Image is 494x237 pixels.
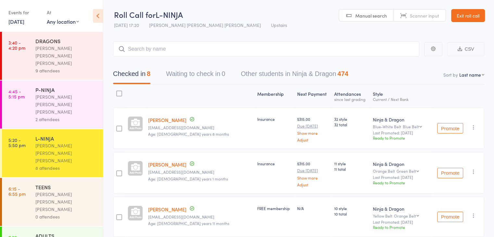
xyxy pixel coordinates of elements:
[8,137,26,148] time: 5:20 - 5:50 pm
[459,71,481,78] div: Last name
[373,116,429,123] div: Ninja & Dragon
[8,18,24,25] a: [DATE]
[337,70,348,77] div: 474
[113,42,419,56] input: Search by name
[370,87,431,105] div: Style
[257,161,292,166] div: Insurance
[355,12,387,19] span: Manual search
[255,87,295,105] div: Membership
[148,176,228,181] span: Age: [DEMOGRAPHIC_DATA] years 1 months
[148,131,229,137] span: Age: [DEMOGRAPHIC_DATA] years 8 months
[373,169,429,173] div: Orange Belt
[8,186,26,196] time: 6:15 - 6:55 pm
[2,81,103,129] a: 4:45 -5:15 pmP-NINJA[PERSON_NAME] [PERSON_NAME] [PERSON_NAME]2 attendees
[35,37,97,44] div: DRAGONS
[437,212,463,222] button: Promote
[297,138,329,142] a: Adjust
[114,22,139,28] span: [DATE] 17:20
[35,135,97,142] div: L-NINJA
[332,87,370,105] div: Atten­dances
[113,67,150,84] button: Checked in8
[410,12,439,19] span: Scanner input
[373,180,429,185] div: Ready to Promote
[437,168,463,178] button: Promote
[35,86,97,93] div: P-NINJA
[147,70,150,77] div: 8
[396,169,416,173] div: Green Belt
[373,224,429,230] div: Ready to Promote
[373,161,429,167] div: Ninja & Dragon
[334,166,368,172] span: 11 total
[148,220,229,226] span: Age: [DEMOGRAPHIC_DATA] years 11 months
[373,97,429,101] div: Current / Next Rank
[394,214,416,218] div: Orange Belt
[35,183,97,191] div: TEENS
[443,71,458,78] label: Sort by
[2,129,103,177] a: 5:20 -5:50 pmL-NINJA[PERSON_NAME] [PERSON_NAME] [PERSON_NAME]8 attendees
[35,191,97,213] div: [PERSON_NAME] [PERSON_NAME] [PERSON_NAME]
[8,7,40,18] div: Events for
[295,87,332,105] div: Next Payment
[35,213,97,220] div: 0 attendees
[373,175,429,180] small: Last Promoted: [DATE]
[47,18,79,25] div: Any location
[451,9,485,22] a: Exit roll call
[257,206,292,211] div: FREE membership
[149,22,261,28] span: [PERSON_NAME] [PERSON_NAME] [PERSON_NAME]
[297,182,329,187] a: Adjust
[241,67,348,84] button: Other students in Ninja & Dragon474
[297,124,329,128] small: Due [DATE]
[334,211,368,217] span: 10 total
[297,161,329,186] div: $315.00
[402,124,419,129] div: Blue Belt
[297,176,329,180] a: Show more
[271,22,287,28] span: Upstairs
[373,206,429,212] div: Ninja & Dragon
[166,67,225,84] button: Waiting to check in0
[2,178,103,226] a: 6:15 -6:55 pmTEENS[PERSON_NAME] [PERSON_NAME] [PERSON_NAME]0 attendees
[373,124,429,129] div: Blue-White Belt
[8,89,25,99] time: 4:45 - 5:15 pm
[148,125,252,130] small: minkan08@yahoo.com
[114,9,156,20] span: Roll Call for
[373,220,429,224] small: Last Promoted: [DATE]
[334,122,368,127] span: 32 total
[334,97,368,101] div: since last grading
[8,40,25,50] time: 3:40 - 4:20 pm
[447,42,484,56] button: CSV
[373,135,429,141] div: Ready to Promote
[222,70,225,77] div: 0
[35,164,97,172] div: 8 attendees
[35,116,97,123] div: 2 attendees
[148,215,252,219] small: faran.daneshgari@gmail.com
[148,161,186,168] a: [PERSON_NAME]
[297,131,329,135] a: Show more
[297,206,329,211] div: N/A
[334,206,368,211] span: 10 style
[148,170,252,174] small: becmbcollins@gmail.com
[334,161,368,166] span: 11 style
[257,116,292,122] div: Insurance
[373,131,429,135] small: Last Promoted: [DATE]
[373,214,429,218] div: Yellow Belt
[148,206,186,213] a: [PERSON_NAME]
[156,9,183,20] span: L-NINJA
[334,116,368,122] span: 32 style
[35,142,97,164] div: [PERSON_NAME] [PERSON_NAME] [PERSON_NAME]
[148,117,186,123] a: [PERSON_NAME]
[35,44,97,67] div: [PERSON_NAME] [PERSON_NAME] [PERSON_NAME]
[297,116,329,142] div: $315.00
[47,7,79,18] div: At
[35,67,97,74] div: 9 attendees
[437,123,463,133] button: Promote
[2,32,103,80] a: 3:40 -4:20 pmDRAGONS[PERSON_NAME] [PERSON_NAME] [PERSON_NAME]9 attendees
[297,168,329,173] small: Due [DATE]
[35,93,97,116] div: [PERSON_NAME] [PERSON_NAME] [PERSON_NAME]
